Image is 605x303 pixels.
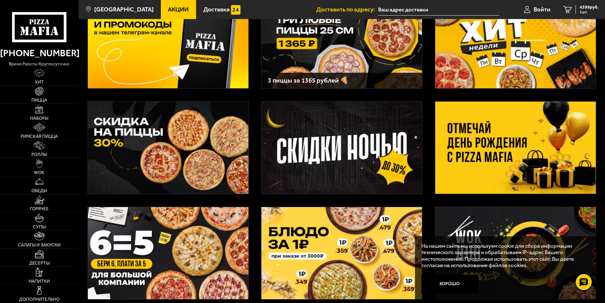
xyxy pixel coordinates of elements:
[316,6,378,12] span: Доставить по адресу:
[31,152,47,157] span: Роллы
[29,279,50,284] span: Напитки
[421,243,586,269] p: На нашем сайте мы используем cookie для сбора информации технического характера и обрабатываем IP...
[534,6,550,12] span: Войти
[94,6,154,12] span: [GEOGRAPHIC_DATA]
[31,189,47,193] span: Обеды
[35,80,44,84] span: Хит
[580,10,599,14] span: 1 шт.
[168,6,189,12] span: Акции
[30,116,48,121] span: Наборы
[378,4,499,16] input: Ваш адрес доставки
[421,275,478,294] button: Хорошо
[580,5,599,10] span: 4399 руб.
[33,225,46,229] span: Супы
[203,6,230,12] span: Доставка
[34,171,44,175] span: WOK
[31,98,47,103] span: Пицца
[268,77,416,84] h3: 3 пиццы за 1365 рублей 🍕
[231,5,240,15] img: 15daf4d41897b9f0e9f617042186c801.svg
[21,134,58,139] span: Римская пицца
[30,207,49,211] span: Горячее
[29,261,49,266] span: Десерты
[18,243,61,247] span: Салаты и закуски
[19,297,60,302] span: Дополнительно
